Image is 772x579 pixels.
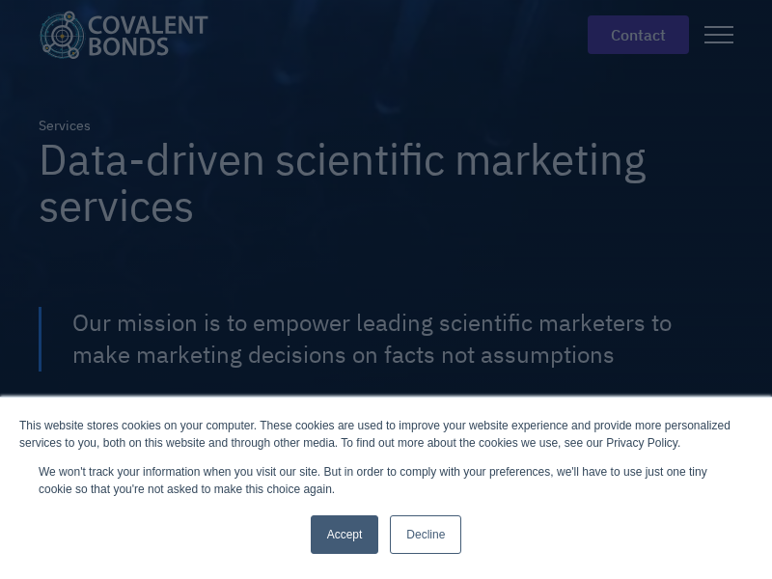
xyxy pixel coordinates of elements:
a: Accept [311,515,379,554]
div: This website stores cookies on your computer. These cookies are used to improve your website expe... [19,417,753,452]
a: contact [588,15,689,54]
div: Our mission is to empower leading scientific marketers to make marketing decisions on facts not a... [72,307,733,372]
h1: Data-driven scientific marketing services [39,136,733,230]
a: Decline [390,515,461,554]
a: home [39,11,224,59]
img: Covalent Bonds White / Teal Logo [39,11,208,59]
p: We won't track your information when you visit our site. But in order to comply with your prefere... [39,463,733,498]
div: Services [39,116,91,136]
